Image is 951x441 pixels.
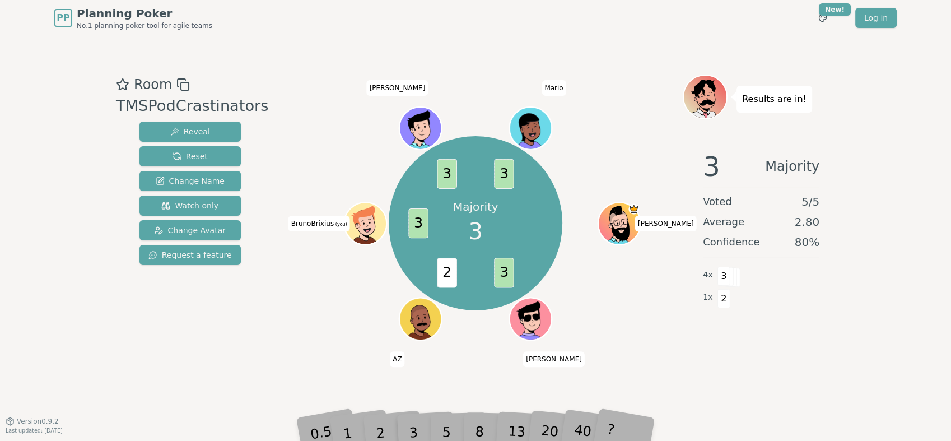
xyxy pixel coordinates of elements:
span: Planning Poker [77,6,212,21]
button: Add as favourite [116,75,129,95]
div: New! [819,3,851,16]
span: Watch only [161,200,218,211]
span: Majority [765,153,819,180]
span: Click to change your name [523,351,585,367]
span: 3 [437,159,457,189]
span: 2 [437,258,457,287]
span: Voted [703,194,732,210]
button: Change Name [139,171,241,191]
span: Confidence [703,234,759,250]
span: Average [703,214,744,230]
span: 2.80 [794,214,819,230]
p: Majority [453,199,498,215]
span: Request a feature [148,249,232,261]
button: Click to change your avatar [346,203,385,243]
button: Request a feature [139,245,241,265]
span: Reveal [170,126,210,137]
button: Watch only [139,196,241,216]
span: No.1 planning poker tool for agile teams [77,21,212,30]
span: 5 / 5 [801,194,819,210]
button: Change Avatar [139,220,241,240]
span: Last updated: [DATE] [6,428,63,434]
span: 2 [717,289,730,308]
button: New! [813,8,833,28]
span: Room [134,75,172,95]
a: Log in [855,8,897,28]
span: 80 % [795,234,819,250]
span: PP [57,11,69,25]
span: Reset [173,151,208,162]
span: 1 x [703,291,713,304]
span: 3 [409,208,429,238]
span: (you) [334,222,347,227]
a: PPPlanning PokerNo.1 planning poker tool for agile teams [54,6,212,30]
span: Click to change your name [635,216,697,231]
p: Results are in! [742,91,807,107]
span: Click to change your name [288,216,350,231]
span: 4 x [703,269,713,281]
span: Change Name [156,175,225,187]
span: Toce is the host [628,203,639,214]
button: Reveal [139,122,241,142]
button: Version0.9.2 [6,417,59,426]
span: 3 [494,159,514,189]
span: Click to change your name [542,80,566,96]
span: 3 [717,267,730,286]
button: Reset [139,146,241,166]
span: Version 0.9.2 [17,417,59,426]
span: Click to change your name [390,351,404,367]
span: 3 [703,153,720,180]
span: Click to change your name [367,80,428,96]
span: 3 [468,215,482,248]
span: Change Avatar [154,225,226,236]
div: TMSPodCrastinators [116,95,268,118]
span: 3 [494,258,514,287]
